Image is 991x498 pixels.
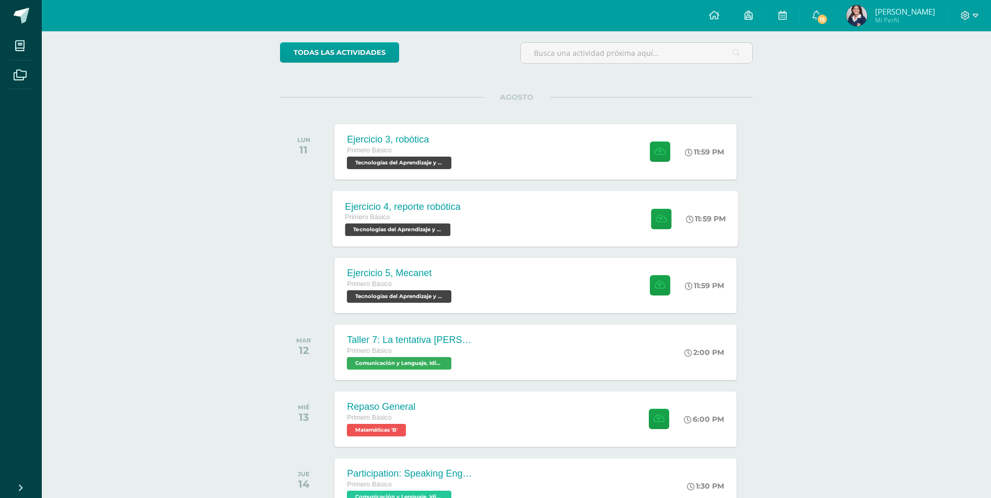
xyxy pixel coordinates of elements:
span: Tecnologías del Aprendizaje y la Comunicación 'B' [347,290,451,303]
a: todas las Actividades [280,42,399,63]
div: 11:59 PM [685,147,724,157]
div: 2:00 PM [684,348,724,357]
span: Primero Básico [347,147,391,154]
div: 11:59 PM [685,281,724,290]
div: Ejercicio 3, robótica [347,134,454,145]
div: MAR [296,337,311,344]
img: 45b93c165fdb2e50e4ab84a4adc85a81.png [846,5,867,26]
span: Mi Perfil [875,16,935,25]
div: Ejercicio 5, Mecanet [347,268,454,279]
span: Primero Básico [345,214,390,221]
div: 12 [296,344,311,357]
span: Tecnologías del Aprendizaje y la Comunicación 'B' [347,157,451,169]
div: MIÉ [298,404,310,411]
div: 14 [298,478,310,490]
span: Matemáticas 'B' [347,424,406,436]
div: Taller 7: La tentativa [PERSON_NAME] [347,335,472,346]
div: LUN [297,136,310,144]
span: Tecnologías del Aprendizaje y la Comunicación 'B' [345,223,451,236]
div: 11:59 PM [686,214,726,223]
div: Repaso General [347,401,415,412]
span: AGOSTO [483,92,550,102]
span: Comunicación y Lenguaje, Idioma Español 'B' [347,357,451,370]
div: 6:00 PM [684,414,724,424]
div: 13 [298,411,310,423]
div: 1:30 PM [687,481,724,491]
span: 12 [817,14,828,25]
input: Busca una actividad próxima aquí... [521,43,752,63]
div: Participation: Speaking English [347,468,472,479]
div: 11 [297,144,310,156]
span: Primero Básico [347,280,391,288]
span: Primero Básico [347,481,391,488]
div: JUE [298,470,310,478]
span: [PERSON_NAME] [875,6,935,17]
span: Primero Básico [347,347,391,354]
div: Ejercicio 4, reporte robótica [345,201,461,212]
span: Primero Básico [347,414,391,421]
